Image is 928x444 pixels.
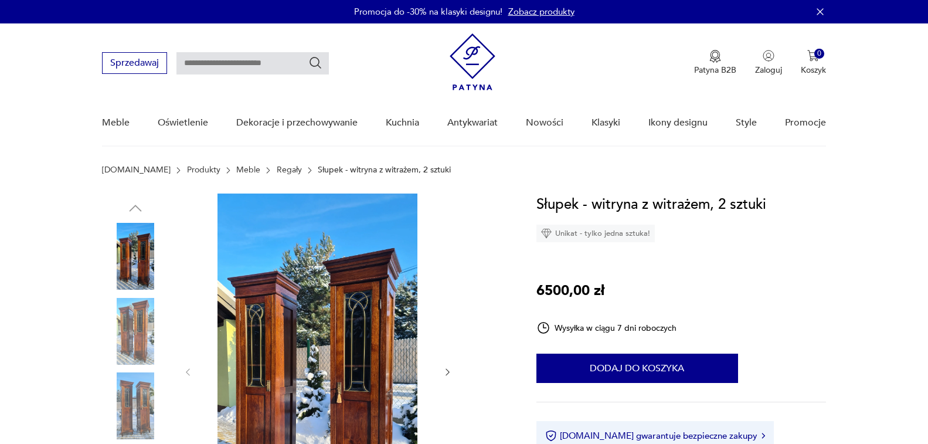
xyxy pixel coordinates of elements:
a: Oświetlenie [158,100,208,145]
a: Regały [277,165,302,175]
img: Ikona medalu [709,50,721,63]
button: Dodaj do koszyka [536,354,738,383]
a: Ikona medaluPatyna B2B [694,50,736,76]
img: Ikonka użytkownika [763,50,774,62]
a: Produkty [187,165,220,175]
a: Kuchnia [386,100,419,145]
p: Słupek - witryna z witrażem, 2 sztuki [318,165,451,175]
h1: Słupek - witryna z witrażem, 2 sztuki [536,194,766,216]
button: [DOMAIN_NAME] gwarantuje bezpieczne zakupy [545,430,765,442]
a: Antykwariat [447,100,498,145]
a: Zobacz produkty [508,6,575,18]
a: Promocje [785,100,826,145]
img: Ikona diamentu [541,228,552,239]
a: Meble [236,165,260,175]
div: Wysyłka w ciągu 7 dni roboczych [536,321,677,335]
a: Dekoracje i przechowywanie [236,100,358,145]
div: 0 [814,49,824,59]
img: Zdjęcie produktu Słupek - witryna z witrażem, 2 sztuki [102,223,169,290]
p: Promocja do -30% na klasyki designu! [354,6,502,18]
p: Zaloguj [755,65,782,76]
p: Koszyk [801,65,826,76]
a: Meble [102,100,130,145]
button: Zaloguj [755,50,782,76]
p: 6500,00 zł [536,280,604,302]
a: Klasyki [592,100,620,145]
a: Nowości [526,100,563,145]
div: Unikat - tylko jedna sztuka! [536,225,655,242]
a: Ikony designu [648,100,708,145]
button: Sprzedawaj [102,52,167,74]
img: Zdjęcie produktu Słupek - witryna z witrażem, 2 sztuki [102,372,169,439]
img: Zdjęcie produktu Słupek - witryna z witrażem, 2 sztuki [102,298,169,365]
button: Patyna B2B [694,50,736,76]
img: Ikona certyfikatu [545,430,557,442]
button: 0Koszyk [801,50,826,76]
img: Patyna - sklep z meblami i dekoracjami vintage [450,33,495,90]
a: [DOMAIN_NAME] [102,165,171,175]
img: Ikona strzałki w prawo [762,433,765,439]
p: Patyna B2B [694,65,736,76]
img: Ikona koszyka [807,50,819,62]
a: Sprzedawaj [102,60,167,68]
a: Style [736,100,757,145]
button: Szukaj [308,56,322,70]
